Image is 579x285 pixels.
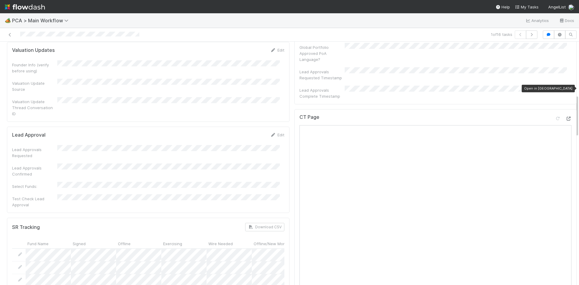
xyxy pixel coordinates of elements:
div: Lead Approvals Complete Timestamp [299,87,345,99]
a: Docs [559,17,574,24]
div: Lead Approvals Requested Timestamp [299,69,345,81]
div: Fund Name [26,239,71,248]
div: Offline/New Money [252,239,297,248]
div: Valuation Update Source [12,80,57,92]
div: Offline [116,239,161,248]
h5: CT Page [299,114,319,120]
div: Test Check Lead Approval [12,196,57,208]
h5: Lead Approval [12,132,46,138]
div: Help [495,4,510,10]
img: logo-inverted-e16ddd16eac7371096b0.svg [5,2,45,12]
h5: SR Tracking [12,224,40,230]
span: My Tasks [515,5,539,9]
div: Founder Info (verify before using) [12,62,57,74]
div: Lead Approvals Requested [12,147,57,159]
span: PCA > Main Workflow [12,17,71,24]
span: 🏕️ [5,18,11,23]
h5: Valuation Updates [12,47,55,53]
button: Download CSV [245,223,284,231]
div: Wire Needed [207,239,252,248]
img: avatar_99e80e95-8f0d-4917-ae3c-b5dad577a2b5.png [568,4,574,10]
a: Edit [270,48,284,52]
div: Lead Approvals Confirmed [12,165,57,177]
a: Edit [270,132,284,137]
div: Signed [71,239,116,248]
span: 1 of 16 tasks [491,31,512,37]
div: Valuation Update Thread Conversation ID [12,99,57,117]
div: Exercising [161,239,207,248]
span: AngelList [548,5,566,9]
div: Select Funds: [12,183,57,189]
div: Global Portfolio Approved PoA Language? [299,44,345,62]
a: My Tasks [515,4,539,10]
a: Analytics [525,17,549,24]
